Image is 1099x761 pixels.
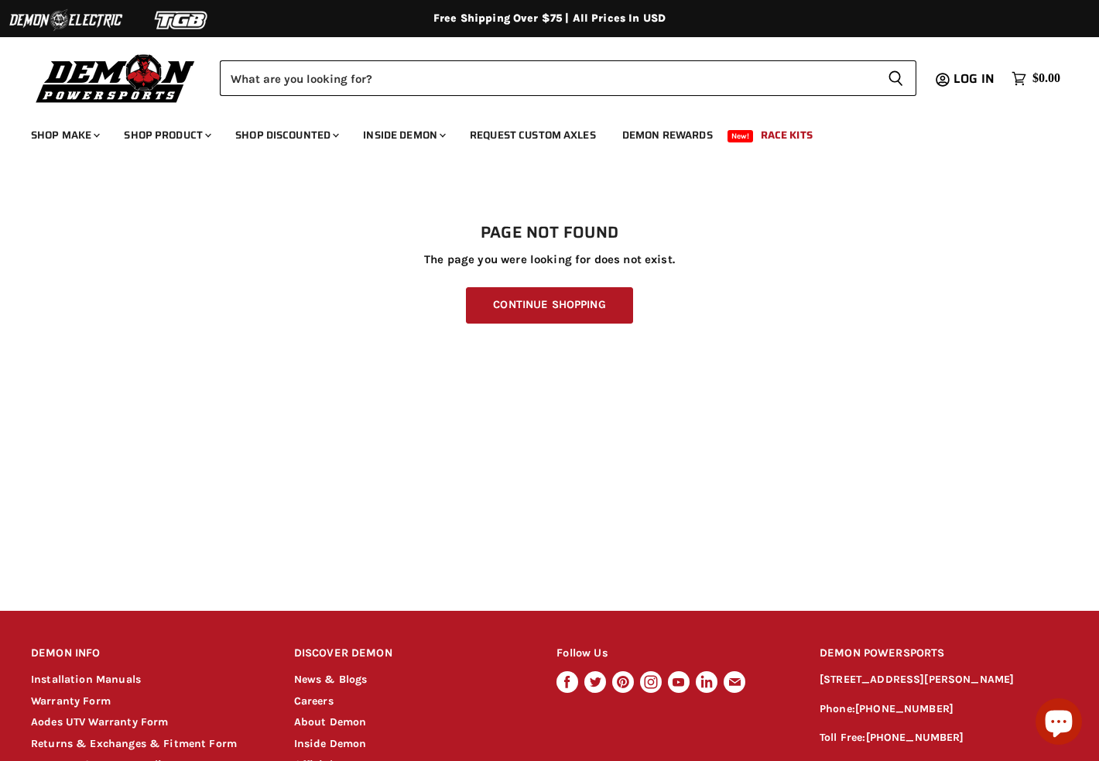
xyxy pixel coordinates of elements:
[294,636,528,672] h2: DISCOVER DEMON
[866,731,964,744] a: [PHONE_NUMBER]
[31,224,1068,242] h1: Page not found
[728,130,754,142] span: New!
[31,694,111,708] a: Warranty Form
[294,694,334,708] a: Careers
[31,715,168,728] a: Aodes UTV Warranty Form
[351,119,455,151] a: Inside Demon
[458,119,608,151] a: Request Custom Axles
[19,113,1056,151] ul: Main menu
[947,72,1004,86] a: Log in
[611,119,724,151] a: Demon Rewards
[31,253,1068,266] p: The page you were looking for does not exist.
[820,729,1068,747] p: Toll Free:
[224,119,348,151] a: Shop Discounted
[820,636,1068,672] h2: DEMON POWERSPORTS
[112,119,221,151] a: Shop Product
[31,50,200,105] img: Demon Powersports
[820,701,1068,718] p: Phone:
[1032,71,1060,86] span: $0.00
[8,5,124,35] img: Demon Electric Logo 2
[294,715,367,728] a: About Demon
[855,702,953,715] a: [PHONE_NUMBER]
[875,60,916,96] button: Search
[1004,67,1068,90] a: $0.00
[953,69,995,88] span: Log in
[294,737,367,750] a: Inside Demon
[820,671,1068,689] p: [STREET_ADDRESS][PERSON_NAME]
[749,119,824,151] a: Race Kits
[124,5,240,35] img: TGB Logo 2
[220,60,916,96] form: Product
[31,636,265,672] h2: DEMON INFO
[220,60,875,96] input: Search
[19,119,109,151] a: Shop Make
[294,673,368,686] a: News & Blogs
[556,636,790,672] h2: Follow Us
[31,737,237,750] a: Returns & Exchanges & Fitment Form
[31,673,141,686] a: Installation Manuals
[1031,698,1087,749] inbox-online-store-chat: Shopify online store chat
[466,287,632,324] a: Continue Shopping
